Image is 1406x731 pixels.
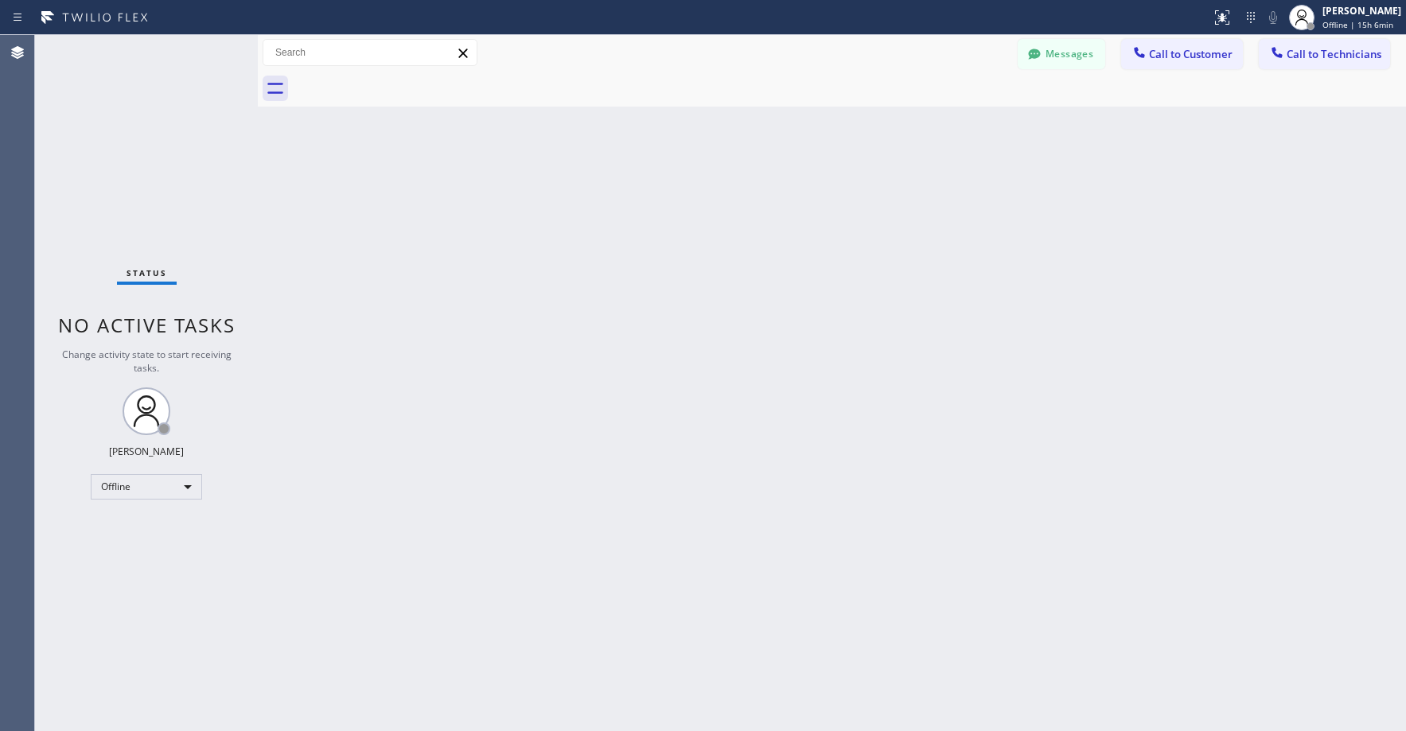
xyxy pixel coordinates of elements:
[1018,39,1105,69] button: Messages
[58,312,236,338] span: No active tasks
[1322,4,1401,17] div: [PERSON_NAME]
[1322,19,1393,30] span: Offline | 15h 6min
[1121,39,1243,69] button: Call to Customer
[109,445,184,458] div: [PERSON_NAME]
[62,348,232,375] span: Change activity state to start receiving tasks.
[1149,47,1233,61] span: Call to Customer
[127,267,167,278] span: Status
[91,474,202,500] div: Offline
[1259,39,1390,69] button: Call to Technicians
[1262,6,1284,29] button: Mute
[1287,47,1381,61] span: Call to Technicians
[263,40,477,65] input: Search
